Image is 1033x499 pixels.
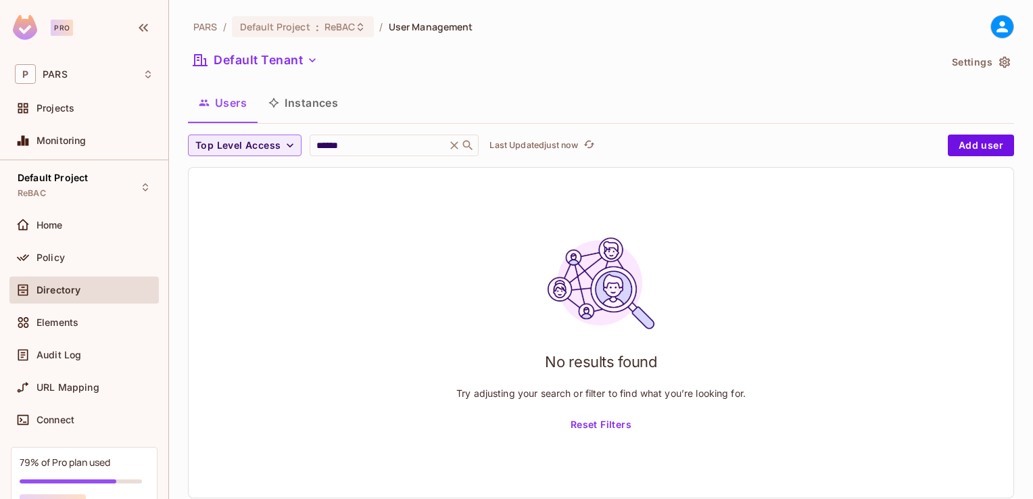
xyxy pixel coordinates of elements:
button: refresh [581,137,597,153]
span: Home [37,220,63,231]
span: Policy [37,252,65,263]
span: Directory [37,285,80,295]
span: Workspace: PARS [43,69,68,80]
button: Add user [948,135,1014,156]
span: Elements [37,317,78,328]
button: Settings [946,51,1014,73]
p: Try adjusting your search or filter to find what you’re looking for. [456,387,746,400]
span: Connect [37,414,74,425]
span: User Management [389,20,473,33]
span: Default Project [240,20,310,33]
span: Monitoring [37,135,87,146]
img: SReyMgAAAABJRU5ErkJggg== [13,15,37,40]
span: Default Project [18,172,88,183]
p: Last Updated just now [489,140,578,151]
span: the active workspace [193,20,218,33]
button: Instances [258,86,349,120]
span: URL Mapping [37,382,99,393]
span: Projects [37,103,74,114]
button: Users [188,86,258,120]
li: / [379,20,383,33]
span: : [315,22,320,32]
button: Default Tenant [188,49,323,71]
span: Audit Log [37,350,81,360]
span: refresh [583,139,595,152]
div: Pro [51,20,73,36]
button: Reset Filters [565,414,637,436]
span: Top Level Access [195,137,281,154]
button: Top Level Access [188,135,302,156]
span: P [15,64,36,84]
span: Click to refresh data [578,137,597,153]
div: 79% of Pro plan used [20,456,110,469]
span: ReBAC [18,188,46,199]
span: ReBAC [325,20,356,33]
li: / [223,20,226,33]
h1: No results found [545,352,657,372]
